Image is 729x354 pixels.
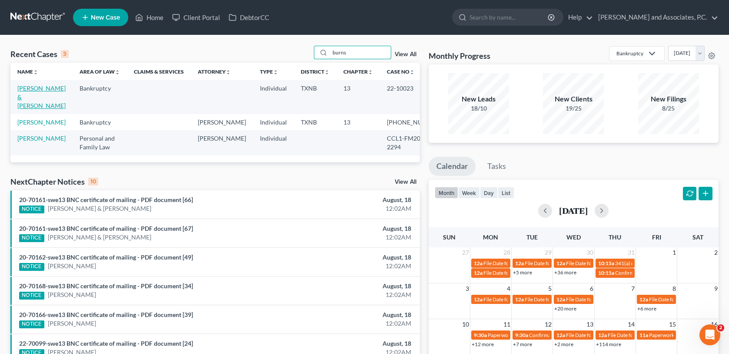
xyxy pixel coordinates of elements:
[286,310,411,319] div: August, 18
[598,260,614,266] span: 10:15a
[627,247,636,258] span: 31
[556,260,565,266] span: 12a
[253,114,294,130] td: Individual
[637,305,656,312] a: +6 more
[286,282,411,290] div: August, 18
[515,260,524,266] span: 12a
[10,176,98,187] div: NextChapter Notices
[638,104,699,113] div: 8/25
[547,283,553,294] span: 5
[33,70,38,75] i: unfold_more
[483,296,553,303] span: File Date for [PERSON_NAME]
[488,332,574,338] span: Paperwork appt for [PERSON_NAME]
[556,332,565,338] span: 12a
[286,204,411,213] div: 12:02AM
[198,68,231,75] a: Attorneyunfold_more
[566,260,636,266] span: File Date for [PERSON_NAME]
[324,70,330,75] i: unfold_more
[639,332,648,338] span: 11a
[48,204,151,213] a: [PERSON_NAME] & [PERSON_NAME]
[286,196,411,204] div: August, 18
[630,283,636,294] span: 7
[699,324,720,345] iframe: Intercom live chat
[73,130,127,155] td: Personal and Family Law
[566,233,581,241] span: Wed
[19,320,44,328] div: NOTICE
[479,157,514,176] a: Tasks
[554,341,573,347] a: +2 more
[515,332,528,338] span: 9:30a
[474,296,483,303] span: 12a
[672,283,677,294] span: 8
[498,187,514,199] button: list
[19,340,193,347] a: 22-70099-swe13 BNC certificate of mailing - PDF document [24]
[448,104,509,113] div: 18/10
[88,178,98,185] div: 10
[380,114,448,130] td: [PHONE_NUMBER]
[48,319,96,328] a: [PERSON_NAME]
[465,283,470,294] span: 3
[409,70,415,75] i: unfold_more
[286,233,411,242] div: 12:02AM
[429,157,476,176] a: Calendar
[343,68,373,75] a: Chapterunfold_more
[543,94,604,104] div: New Clients
[503,247,511,258] span: 28
[19,282,193,290] a: 20-70168-swe13 BNC certificate of mailing - PDF document [34]
[286,319,411,328] div: 12:02AM
[19,206,44,213] div: NOTICE
[710,319,719,330] span: 16
[525,296,594,303] span: File Date for [PERSON_NAME]
[713,283,719,294] span: 9
[73,80,127,114] td: Bankruptcy
[260,68,278,75] a: Typeunfold_more
[17,118,66,126] a: [PERSON_NAME]
[253,130,294,155] td: Individual
[380,80,448,114] td: 22-10023
[458,187,480,199] button: week
[609,233,621,241] span: Thu
[253,80,294,114] td: Individual
[589,283,594,294] span: 6
[73,114,127,130] td: Bankruptcy
[19,234,44,242] div: NOTICE
[294,114,336,130] td: TXNB
[503,319,511,330] span: 11
[525,260,594,266] span: File Date for [PERSON_NAME]
[387,68,415,75] a: Case Nounfold_more
[301,68,330,75] a: Districtunfold_more
[91,14,120,21] span: New Case
[529,332,674,338] span: Confirmation hearing for [PERSON_NAME] & [PERSON_NAME]
[61,50,69,58] div: 3
[48,233,151,242] a: [PERSON_NAME] & [PERSON_NAME]
[598,332,607,338] span: 12a
[692,233,703,241] span: Sat
[461,319,470,330] span: 10
[48,262,96,270] a: [PERSON_NAME]
[191,130,253,155] td: [PERSON_NAME]
[469,9,549,25] input: Search by name...
[368,70,373,75] i: unfold_more
[474,270,483,276] span: 12a
[127,63,191,80] th: Claims & Services
[616,50,643,57] div: Bankruptcy
[652,233,661,241] span: Fri
[639,296,648,303] span: 12a
[191,114,253,130] td: [PERSON_NAME]
[474,332,487,338] span: 9:30a
[586,247,594,258] span: 30
[559,206,588,215] h2: [DATE]
[515,296,524,303] span: 12a
[713,247,719,258] span: 2
[380,130,448,155] td: CCL1-FM2022-2294
[717,324,724,331] span: 2
[474,260,483,266] span: 12a
[480,187,498,199] button: day
[461,247,470,258] span: 27
[80,68,120,75] a: Area of Lawunfold_more
[566,296,682,303] span: File Date for [PERSON_NAME] & [PERSON_NAME]
[506,283,511,294] span: 4
[564,10,593,25] a: Help
[226,70,231,75] i: unfold_more
[483,233,498,241] span: Mon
